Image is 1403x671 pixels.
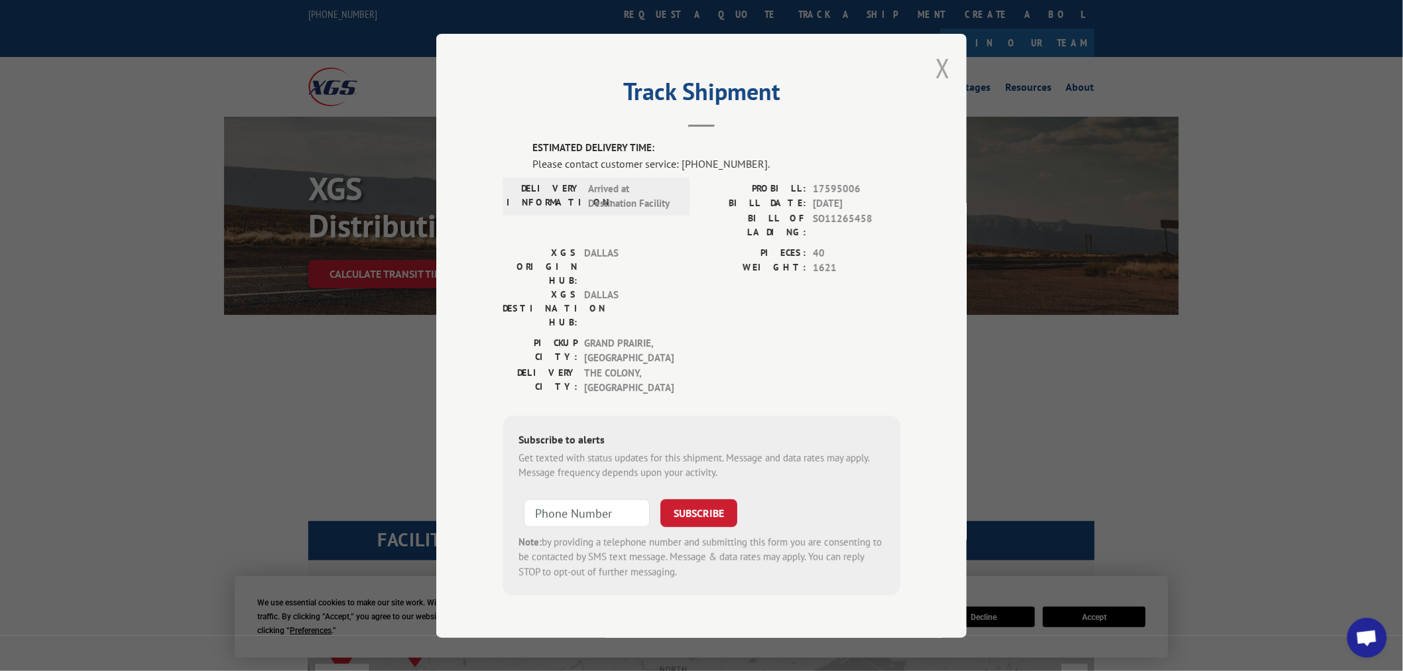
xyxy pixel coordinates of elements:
label: XGS ORIGIN HUB: [503,245,578,287]
span: 17595006 [813,181,900,196]
label: DELIVERY CITY: [503,365,578,395]
input: Phone Number [524,499,650,526]
button: SUBSCRIBE [660,499,737,526]
div: Open chat [1347,618,1387,658]
label: BILL OF LADING: [701,211,806,239]
span: DALLAS [584,245,674,287]
span: GRAND PRAIRIE , [GEOGRAPHIC_DATA] [584,335,674,365]
span: Arrived at Destination Facility [588,181,678,211]
span: DALLAS [584,287,674,329]
span: 1621 [813,261,900,276]
div: by providing a telephone number and submitting this form you are consenting to be contacted by SM... [518,534,884,579]
span: THE COLONY , [GEOGRAPHIC_DATA] [584,365,674,395]
span: [DATE] [813,196,900,212]
label: BILL DATE: [701,196,806,212]
span: SO11265458 [813,211,900,239]
h2: Track Shipment [503,82,900,107]
label: PICKUP CITY: [503,335,578,365]
label: PROBILL: [701,181,806,196]
label: ESTIMATED DELIVERY TIME: [532,141,900,156]
label: XGS DESTINATION HUB: [503,287,578,329]
div: Subscribe to alerts [518,431,884,450]
label: PIECES: [701,245,806,261]
strong: Note: [518,535,542,548]
div: Please contact customer service: [PHONE_NUMBER]. [532,155,900,171]
div: Get texted with status updates for this shipment. Message and data rates may apply. Message frequ... [518,450,884,480]
label: WEIGHT: [701,261,806,276]
label: DELIVERY INFORMATION: [507,181,581,211]
button: Close modal [936,50,950,86]
span: 40 [813,245,900,261]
